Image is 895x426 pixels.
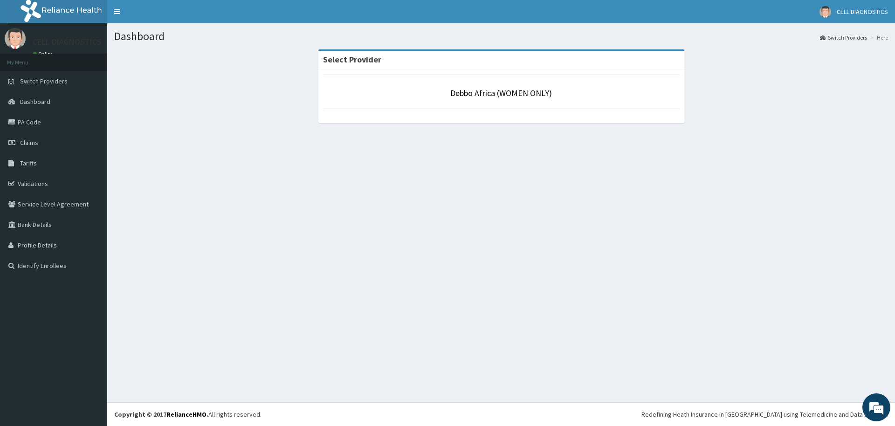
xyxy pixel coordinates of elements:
[837,7,888,16] span: CELL DIAGNOSTICS
[20,77,68,85] span: Switch Providers
[114,30,888,42] h1: Dashboard
[33,38,102,46] p: CELL DIAGNOSTICS
[323,54,381,65] strong: Select Provider
[20,97,50,106] span: Dashboard
[20,138,38,147] span: Claims
[450,88,552,98] a: Debbo Africa (WOMEN ONLY)
[819,6,831,18] img: User Image
[868,34,888,41] li: Here
[5,28,26,49] img: User Image
[114,410,208,419] strong: Copyright © 2017 .
[641,410,888,419] div: Redefining Heath Insurance in [GEOGRAPHIC_DATA] using Telemedicine and Data Science!
[20,159,37,167] span: Tariffs
[820,34,867,41] a: Switch Providers
[33,51,55,57] a: Online
[107,402,895,426] footer: All rights reserved.
[166,410,207,419] a: RelianceHMO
